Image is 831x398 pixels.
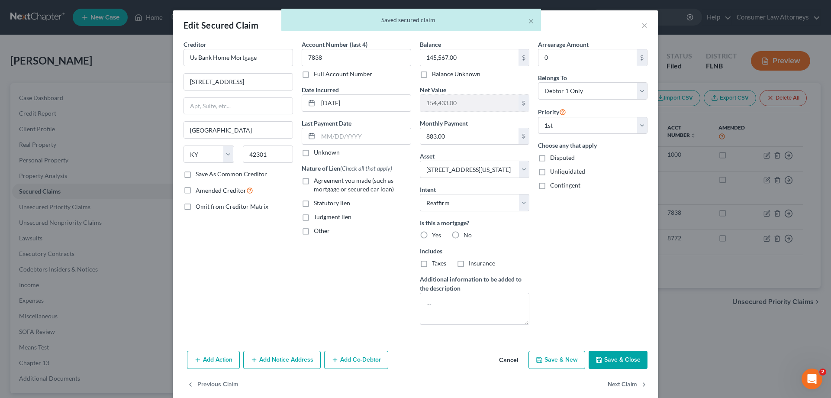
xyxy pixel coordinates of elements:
[420,152,435,160] span: Asset
[314,199,350,207] span: Statutory lien
[187,376,238,394] button: Previous Claim
[538,141,647,150] label: Choose any that apply
[243,146,293,163] input: Enter zip...
[519,95,529,111] div: $
[314,148,340,157] label: Unknown
[318,95,411,111] input: MM/DD/YYYY
[318,128,411,145] input: MM/DD/YYYY
[519,128,529,145] div: $
[519,49,529,66] div: $
[637,49,647,66] div: $
[314,213,351,220] span: Judgment lien
[420,185,436,194] label: Intent
[528,16,534,26] button: ×
[302,40,367,49] label: Account Number (last 4)
[314,177,394,193] span: Agreement you made (such as mortgage or secured car loan)
[184,41,206,48] span: Creditor
[802,369,822,389] iframe: Intercom live chat
[420,218,529,227] label: Is this a mortgage?
[184,74,293,90] input: Enter address...
[550,168,585,175] span: Unliquidated
[538,40,589,49] label: Arrearage Amount
[550,181,580,189] span: Contingent
[420,85,446,94] label: Net Value
[538,107,566,117] label: Priority
[420,40,441,49] label: Balance
[420,246,529,256] label: Includes
[538,74,567,81] span: Belongs To
[608,376,647,394] button: Next Claim
[184,122,293,138] input: Enter city...
[302,164,392,173] label: Nature of Lien
[340,165,392,172] span: (Check all that apply)
[492,352,525,369] button: Cancel
[420,95,519,111] input: 0.00
[314,70,372,78] label: Full Account Number
[464,231,472,239] span: No
[819,369,826,375] span: 2
[184,49,293,66] input: Search creditor by name...
[196,203,268,210] span: Omit from Creditor Matrix
[420,275,529,293] label: Additional information to be added to the description
[420,128,519,145] input: 0.00
[469,259,495,267] span: Insurance
[538,49,637,66] input: 0.00
[432,70,480,78] label: Balance Unknown
[184,98,293,114] input: Apt, Suite, etc...
[420,119,468,128] label: Monthly Payment
[243,351,321,369] button: Add Notice Address
[420,49,519,66] input: 0.00
[550,154,575,161] span: Disputed
[432,231,441,239] span: Yes
[196,187,246,194] span: Amended Creditor
[302,85,339,94] label: Date Incurred
[187,351,240,369] button: Add Action
[589,351,647,369] button: Save & Close
[324,351,388,369] button: Add Co-Debtor
[314,227,330,234] span: Other
[302,49,411,66] input: XXXX
[302,119,351,128] label: Last Payment Date
[528,351,585,369] button: Save & New
[432,259,446,267] span: Taxes
[196,170,267,178] label: Save As Common Creditor
[288,16,534,24] div: Saved secured claim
